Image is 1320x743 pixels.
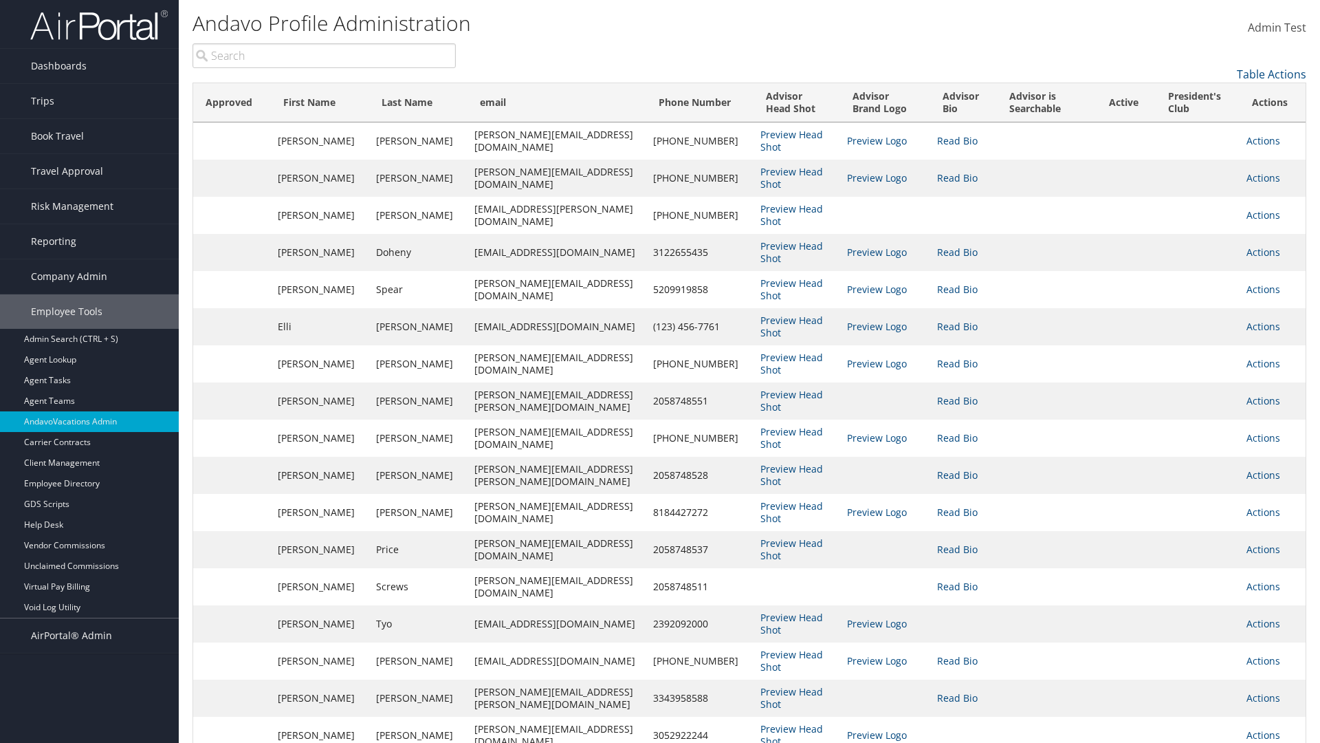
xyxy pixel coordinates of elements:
[31,189,113,224] span: Risk Management
[193,83,271,122] th: Approved: activate to sort column ascending
[1246,320,1280,333] a: Actions
[646,197,753,234] td: [PHONE_NUMBER]
[937,246,978,259] a: Read Bio
[760,314,823,339] a: Preview Head Shot
[753,83,840,122] th: Advisor Head Shot: activate to sort column ascending
[369,457,467,494] td: [PERSON_NAME]
[646,83,753,122] th: Phone Number: activate to sort column ascending
[467,494,646,531] td: [PERSON_NAME][EMAIL_ADDRESS][DOMAIN_NAME]
[467,345,646,383] td: [PERSON_NAME][EMAIL_ADDRESS][DOMAIN_NAME]
[760,165,823,191] a: Preview Head Shot
[369,568,467,605] td: Screws
[646,420,753,457] td: [PHONE_NUMBER]
[760,128,823,153] a: Preview Head Shot
[467,605,646,643] td: [EMAIL_ADDRESS][DOMAIN_NAME]
[369,345,467,383] td: [PERSON_NAME]
[937,469,978,482] a: Read Bio
[997,83,1097,122] th: Advisor is Searchable: activate to sort column ascending
[467,234,646,271] td: [EMAIL_ADDRESS][DOMAIN_NAME]
[271,271,369,308] td: [PERSON_NAME]
[31,49,87,83] span: Dashboards
[1246,617,1280,630] a: Actions
[937,357,978,370] a: Read Bio
[1246,134,1280,147] a: Actions
[937,580,978,593] a: Read Bio
[847,357,907,370] a: Preview Logo
[369,308,467,345] td: [PERSON_NAME]
[271,234,369,271] td: [PERSON_NAME]
[1246,431,1280,444] a: Actions
[646,531,753,568] td: 2058748537
[271,83,369,122] th: First Name: activate to sort column ascending
[646,234,753,271] td: 3122655435
[467,643,646,680] td: [EMAIL_ADDRESS][DOMAIN_NAME]
[847,431,907,444] a: Preview Logo
[369,494,467,531] td: [PERSON_NAME]
[646,271,753,308] td: 5209919858
[646,160,753,197] td: [PHONE_NUMBER]
[760,648,823,674] a: Preview Head Shot
[847,320,907,333] a: Preview Logo
[646,457,753,494] td: 2058748528
[369,271,467,308] td: Spear
[271,494,369,531] td: [PERSON_NAME]
[30,9,168,41] img: airportal-logo.png
[369,160,467,197] td: [PERSON_NAME]
[937,506,978,519] a: Read Bio
[847,171,907,184] a: Preview Logo
[937,691,978,704] a: Read Bio
[937,394,978,407] a: Read Bio
[760,685,823,711] a: Preview Head Shot
[31,224,76,259] span: Reporting
[1246,691,1280,704] a: Actions
[646,680,753,717] td: 3343958588
[467,197,646,234] td: [EMAIL_ADDRESS][PERSON_NAME][DOMAIN_NAME]
[192,43,456,68] input: Search
[760,277,823,302] a: Preview Head Shot
[760,611,823,636] a: Preview Head Shot
[467,383,646,420] td: [PERSON_NAME][EMAIL_ADDRESS][PERSON_NAME][DOMAIN_NAME]
[847,729,907,742] a: Preview Logo
[369,383,467,420] td: [PERSON_NAME]
[271,197,369,234] td: [PERSON_NAME]
[271,160,369,197] td: [PERSON_NAME]
[369,83,467,122] th: Last Name: activate to sort column ascending
[271,643,369,680] td: [PERSON_NAME]
[760,425,823,451] a: Preview Head Shot
[646,605,753,643] td: 2392092000
[1248,20,1306,35] span: Admin Test
[1240,83,1306,122] th: Actions
[271,605,369,643] td: [PERSON_NAME]
[369,197,467,234] td: [PERSON_NAME]
[31,618,112,653] span: AirPortal® Admin
[1246,506,1280,519] a: Actions
[760,202,823,228] a: Preview Head Shot
[467,160,646,197] td: [PERSON_NAME][EMAIL_ADDRESS][DOMAIN_NAME]
[937,654,978,667] a: Read Bio
[271,383,369,420] td: [PERSON_NAME]
[1246,729,1280,742] a: Actions
[467,457,646,494] td: [PERSON_NAME][EMAIL_ADDRESS][PERSON_NAME][DOMAIN_NAME]
[847,506,907,519] a: Preview Logo
[31,119,84,153] span: Book Travel
[840,83,930,122] th: Advisor Brand Logo: activate to sort column ascending
[930,83,997,122] th: Advisor Bio: activate to sort column ascending
[192,9,935,38] h1: Andavo Profile Administration
[271,420,369,457] td: [PERSON_NAME]
[369,420,467,457] td: [PERSON_NAME]
[937,320,978,333] a: Read Bio
[847,246,907,259] a: Preview Logo
[847,134,907,147] a: Preview Logo
[369,643,467,680] td: [PERSON_NAME]
[271,345,369,383] td: [PERSON_NAME]
[1246,357,1280,370] a: Actions
[31,84,54,118] span: Trips
[467,122,646,160] td: [PERSON_NAME][EMAIL_ADDRESS][DOMAIN_NAME]
[1248,7,1306,50] a: Admin Test
[847,283,907,296] a: Preview Logo
[646,568,753,605] td: 2058748511
[271,308,369,345] td: Elli
[369,234,467,271] td: Doheny
[937,134,978,147] a: Read Bio
[369,680,467,717] td: [PERSON_NAME]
